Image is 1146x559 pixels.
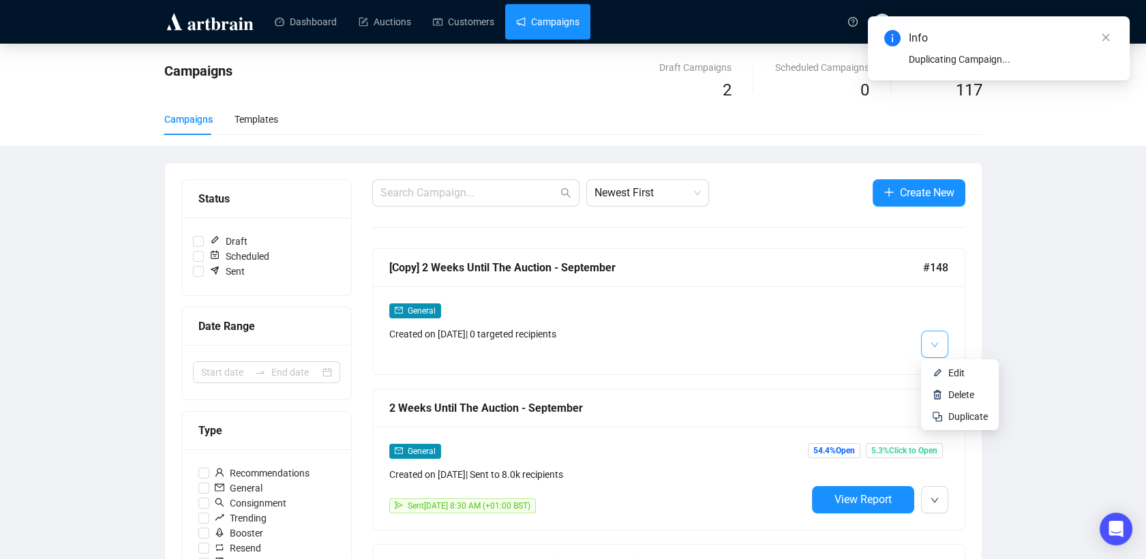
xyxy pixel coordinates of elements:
[848,17,858,27] span: question-circle
[215,528,224,537] span: rocket
[359,4,411,40] a: Auctions
[931,341,939,349] span: down
[659,60,732,75] div: Draft Campaigns
[389,467,806,482] div: Created on [DATE] | Sent to 8.0k recipients
[204,264,250,279] span: Sent
[275,4,337,40] a: Dashboard
[900,184,954,201] span: Create New
[516,4,579,40] a: Campaigns
[198,422,335,439] div: Type
[408,501,530,511] span: Sent [DATE] 8:30 AM (+01:00 BST)
[209,511,272,526] span: Trending
[1098,30,1113,45] a: Close
[834,493,892,506] span: View Report
[948,411,988,422] span: Duplicate
[884,187,894,198] span: plus
[209,541,267,556] span: Resend
[932,367,943,378] img: svg+xml;base64,PHN2ZyB4bWxucz0iaHR0cDovL3d3dy53My5vcmcvMjAwMC9zdmciIHhtbG5zOnhsaW5rPSJodHRwOi8vd3...
[215,513,224,522] span: rise
[215,498,224,507] span: search
[235,112,278,127] div: Templates
[164,112,213,127] div: Campaigns
[255,367,266,378] span: to
[395,306,403,314] span: mail
[775,60,869,75] div: Scheduled Campaigns
[932,389,943,400] img: svg+xml;base64,PHN2ZyB4bWxucz0iaHR0cDovL3d3dy53My5vcmcvMjAwMC9zdmciIHhtbG5zOnhsaW5rPSJodHRwOi8vd3...
[209,496,292,511] span: Consignment
[395,447,403,455] span: mail
[808,443,860,458] span: 54.4% Open
[812,486,914,513] button: View Report
[877,15,888,29] span: NS
[948,367,965,378] span: Edit
[215,543,224,552] span: retweet
[1101,33,1111,42] span: close
[860,80,869,100] span: 0
[201,365,250,380] input: Start date
[884,30,901,46] span: info-circle
[931,496,939,504] span: down
[408,306,436,316] span: General
[198,190,335,207] div: Status
[209,526,269,541] span: Booster
[594,180,701,206] span: Newest First
[209,481,268,496] span: General
[164,11,256,33] img: logo
[215,483,224,492] span: mail
[389,259,923,276] div: [Copy] 2 Weeks Until The Auction - September
[723,80,732,100] span: 2
[389,399,923,417] div: 2 Weeks Until The Auction - September
[560,187,571,198] span: search
[204,234,253,249] span: Draft
[923,259,948,276] span: #148
[204,249,275,264] span: Scheduled
[164,63,232,79] span: Campaigns
[372,248,965,375] a: [Copy] 2 Weeks Until The Auction - September#148mailGeneralCreated on [DATE]| 0 targeted recipients
[873,179,965,207] button: Create New
[395,501,403,509] span: send
[215,468,224,477] span: user
[389,327,806,342] div: Created on [DATE] | 0 targeted recipients
[866,443,943,458] span: 5.3% Click to Open
[909,52,1113,67] div: Duplicating Campaign...
[948,389,974,400] span: Delete
[909,30,1113,46] div: Info
[255,367,266,378] span: swap-right
[408,447,436,456] span: General
[198,318,335,335] div: Date Range
[372,389,965,530] a: 2 Weeks Until The Auction - September#147mailGeneralCreated on [DATE]| Sent to 8.0k recipientssen...
[1100,513,1132,545] div: Open Intercom Messenger
[209,466,315,481] span: Recommendations
[932,411,943,422] img: svg+xml;base64,PHN2ZyB4bWxucz0iaHR0cDovL3d3dy53My5vcmcvMjAwMC9zdmciIHdpZHRoPSIyNCIgaGVpZ2h0PSIyNC...
[433,4,494,40] a: Customers
[380,185,558,201] input: Search Campaign...
[271,365,320,380] input: End date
